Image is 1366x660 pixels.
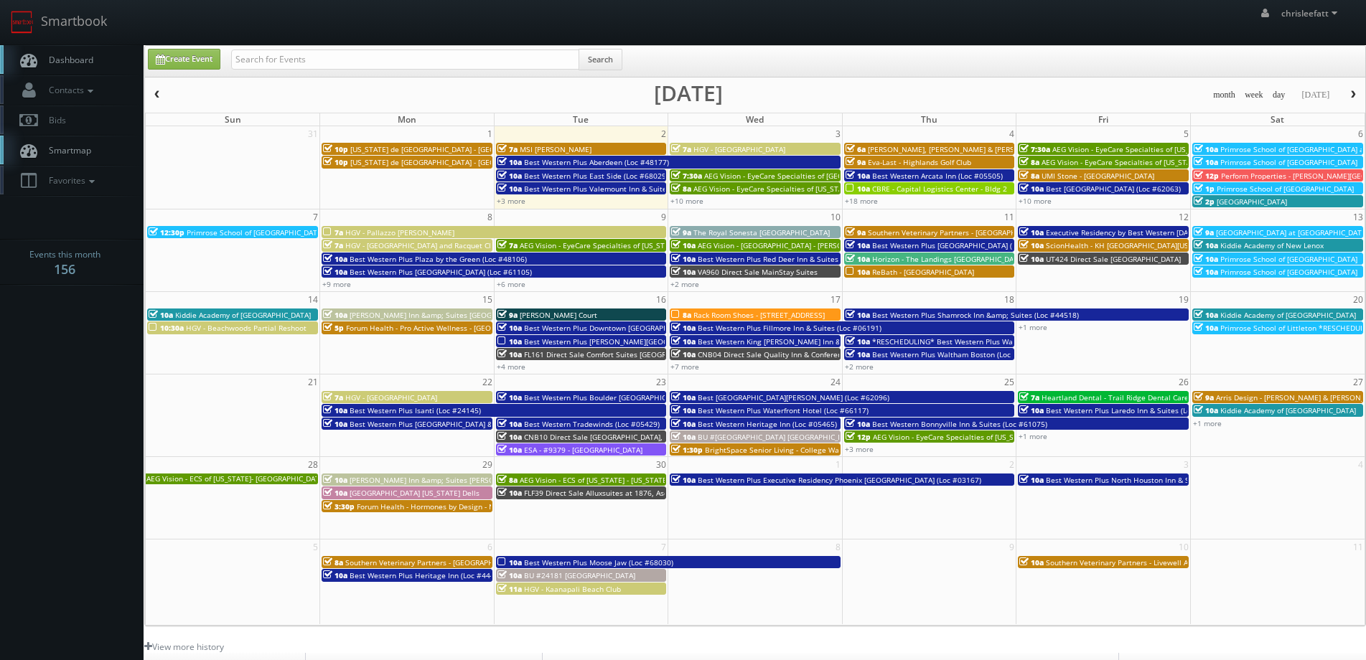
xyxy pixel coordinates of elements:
span: Rack Room Shoes - [STREET_ADDRESS] [693,310,825,320]
span: ScionHealth - KH [GEOGRAPHIC_DATA][US_STATE] [1046,240,1215,250]
span: 10a [671,254,696,264]
span: ReBath - [GEOGRAPHIC_DATA] [872,267,974,277]
span: 9a [1194,392,1214,402]
span: 10a [323,419,347,429]
span: 1:30p [671,445,703,455]
span: 10a [846,267,870,277]
span: 10a [497,349,522,359]
span: UMI Stone - [GEOGRAPHIC_DATA] [1042,171,1154,181]
span: Horizon - The Landings [GEOGRAPHIC_DATA] [872,254,1024,264]
span: 2 [1008,457,1016,472]
span: 4 [1008,126,1016,141]
span: 10a [323,488,347,498]
span: 10a [323,310,347,320]
a: +1 more [1019,322,1047,332]
span: 10a [497,184,522,194]
span: Best Western Bonnyville Inn & Suites (Loc #61075) [872,419,1047,429]
button: Search [579,49,622,70]
span: AEG Vision - ECS of [US_STATE] - [US_STATE] Valley Family Eye Care [520,475,749,485]
span: Kiddie Academy of [GEOGRAPHIC_DATA] [175,310,311,320]
span: 4 [1357,457,1365,472]
span: chrisleefatt [1281,7,1342,19]
span: 12p [846,432,871,442]
span: 17 [829,292,842,307]
span: 11a [497,584,522,594]
span: 7a [323,240,343,250]
span: 10a [497,419,522,429]
span: HGV - [GEOGRAPHIC_DATA] [345,392,437,402]
span: 10a [1194,144,1218,154]
span: Best Western Plus Downtown [GEOGRAPHIC_DATA] (Loc #48199) [524,323,745,333]
span: Best Western Plus Shamrock Inn &amp; Suites (Loc #44518) [872,310,1079,320]
span: Best Western Heritage Inn (Loc #05465) [698,419,837,429]
span: 3:30p [323,501,355,511]
span: 11 [1003,209,1016,225]
a: +2 more [670,279,699,289]
span: 3 [1182,457,1190,472]
a: +2 more [845,362,874,372]
span: 7 [312,209,319,225]
span: 10a [846,254,870,264]
span: [PERSON_NAME] Court [520,310,597,320]
span: 8a [671,184,691,194]
span: 16 [655,292,668,307]
span: CBRE - Capital Logistics Center - Bldg 2 [872,184,1007,194]
span: Primrose School of [GEOGRAPHIC_DATA] [1220,254,1357,264]
span: 8a [671,310,691,320]
span: 21 [307,374,319,390]
a: +3 more [497,196,525,206]
a: +7 more [670,362,699,372]
span: UT424 Direct Sale [GEOGRAPHIC_DATA] [1046,254,1181,264]
span: 10a [323,254,347,264]
span: 10 [829,209,842,225]
span: Best Western King [PERSON_NAME] Inn & Suites (Loc #62106) [698,336,911,346]
a: +4 more [497,362,525,372]
span: Best Western Plus Moose Jaw (Loc #68030) [524,557,673,567]
span: 10a [671,419,696,429]
span: Primrose School of [GEOGRAPHIC_DATA] [1217,184,1354,194]
span: 10a [497,445,522,455]
span: 12p [1194,171,1219,181]
span: 10a [149,310,173,320]
span: Dashboard [42,54,93,66]
button: [DATE] [1296,86,1334,104]
span: Best Western Plus [GEOGRAPHIC_DATA] (Loc #64008) [872,240,1054,250]
span: 5 [1182,126,1190,141]
span: 5 [312,539,319,555]
span: FL161 Direct Sale Comfort Suites [GEOGRAPHIC_DATA] Downtown [524,349,749,359]
span: AEG Vision - ECS of [US_STATE]- [GEOGRAPHIC_DATA] [146,473,326,484]
span: 10a [671,240,696,250]
span: 22 [481,374,494,390]
span: 19 [1177,292,1190,307]
span: Best Western Plus Red Deer Inn & Suites (Loc #61062) [698,254,885,264]
span: 10a [846,171,870,181]
span: 10a [1194,267,1218,277]
span: 10a [846,240,870,250]
a: +6 more [497,279,525,289]
span: 10a [497,557,522,567]
span: 8a [1019,157,1039,167]
a: +10 more [670,196,703,206]
span: Best Western Plus Fillmore Inn & Suites (Loc #06191) [698,323,881,333]
span: 8a [497,475,518,485]
span: Best Western Plus [GEOGRAPHIC_DATA] & Suites (Loc #61086) [350,419,563,429]
span: 8 [834,539,842,555]
span: 10a [1194,157,1218,167]
span: 10a [1019,475,1044,485]
span: 10a [497,392,522,402]
span: 10a [1019,184,1044,194]
span: 5p [323,323,344,333]
span: 9a [846,227,866,237]
span: 10a [1194,310,1218,320]
span: 7:30a [671,171,702,181]
span: 30 [655,457,668,472]
span: 12 [1177,209,1190,225]
span: 10a [671,392,696,402]
span: 9 [660,209,668,225]
span: FLF39 Direct Sale Alluxsuites at 1876, Ascend Hotel Collection [524,488,739,498]
span: Best Western Plus Valemount Inn & Suites (Loc #62120) [524,184,717,194]
span: BU #24181 [GEOGRAPHIC_DATA] [524,570,635,580]
span: 14 [307,292,319,307]
span: 10 [1177,539,1190,555]
span: 18 [1003,292,1016,307]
